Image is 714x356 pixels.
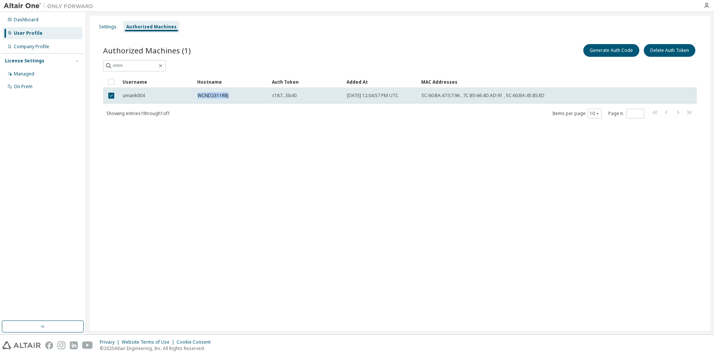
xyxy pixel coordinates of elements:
span: 5C:60:BA:47:57:96 , 7C:B5:66:4D:AD:91 , 5C:60:BA:45:85:ED [422,93,544,99]
span: Items per page [552,109,602,118]
img: facebook.svg [45,341,53,349]
div: Privacy [100,339,122,345]
img: Altair One [4,2,97,10]
div: On Prem [14,84,32,90]
span: Page n. [608,109,644,118]
button: Generate Auth Code [583,44,639,57]
img: instagram.svg [58,341,65,349]
span: c187...5b40 [272,93,297,99]
div: Dashboard [14,17,38,23]
img: linkedin.svg [70,341,78,349]
span: Showing entries 1 through 1 of 1 [106,110,170,117]
span: WCND2311RBJ [198,93,229,99]
div: User Profile [14,30,43,36]
div: MAC Addresses [421,76,618,88]
button: Delete Auth Token [644,44,695,57]
div: Username [122,76,191,88]
span: Authorized Machines (1) [103,45,191,56]
span: umank004 [123,93,145,99]
div: Hostname [197,76,266,88]
p: © 2025 Altair Engineering, Inc. All Rights Reserved. [100,345,215,352]
div: Company Profile [14,44,49,50]
div: Website Terms of Use [122,339,177,345]
button: 10 [590,111,600,117]
div: Auth Token [272,76,341,88]
div: Managed [14,71,34,77]
div: Cookie Consent [177,339,215,345]
span: [DATE] 12:04:57 PM UTC [347,93,398,99]
img: youtube.svg [82,341,93,349]
img: altair_logo.svg [2,341,41,349]
div: Settings [99,24,117,30]
div: License Settings [5,58,44,64]
div: Authorized Machines [126,24,177,30]
div: Added At [347,76,415,88]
